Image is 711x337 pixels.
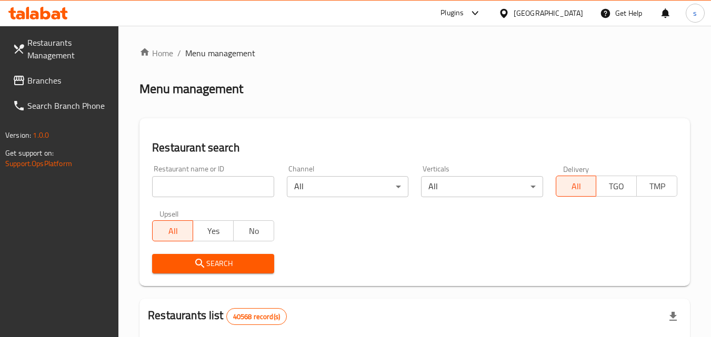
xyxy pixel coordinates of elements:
span: 40568 record(s) [227,312,286,322]
button: All [152,220,193,241]
label: Upsell [159,210,179,217]
span: Menu management [185,47,255,59]
a: Restaurants Management [4,30,119,68]
span: Search Branch Phone [27,99,111,112]
h2: Restaurant search [152,140,677,156]
div: Total records count [226,308,287,325]
li: / [177,47,181,59]
div: All [287,176,408,197]
a: Home [139,47,173,59]
span: All [157,223,189,239]
span: Get support on: [5,146,54,160]
span: TGO [600,179,633,194]
h2: Restaurants list [148,308,287,325]
span: Search [161,257,265,270]
span: Branches [27,74,111,87]
button: Yes [193,220,234,241]
span: s [693,7,697,19]
nav: breadcrumb [139,47,690,59]
a: Search Branch Phone [4,93,119,118]
span: No [238,223,270,239]
h2: Menu management [139,80,243,97]
span: Yes [197,223,229,239]
a: Branches [4,68,119,93]
a: Support.OpsPlatform [5,157,72,170]
span: Version: [5,128,31,142]
input: Search for restaurant name or ID.. [152,176,274,197]
div: [GEOGRAPHIC_DATA] [514,7,583,19]
button: Search [152,254,274,273]
span: All [560,179,593,194]
div: Export file [660,304,686,329]
button: TGO [596,176,637,197]
span: TMP [641,179,673,194]
div: Plugins [440,7,464,19]
span: Restaurants Management [27,36,111,62]
button: TMP [636,176,677,197]
label: Delivery [563,165,589,172]
span: 1.0.0 [33,128,49,142]
div: All [421,176,543,197]
button: All [556,176,597,197]
button: No [233,220,274,241]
